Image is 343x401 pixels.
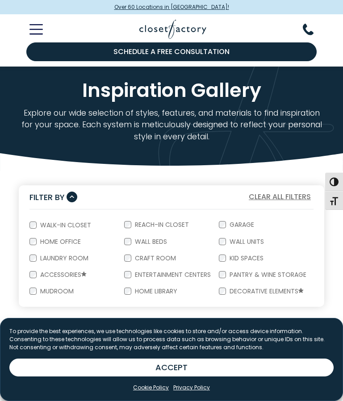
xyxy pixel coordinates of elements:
[37,238,83,245] label: Home Office
[114,3,229,11] span: Over 60 Locations in [GEOGRAPHIC_DATA]!
[226,272,308,278] label: Pantry & Wine Storage
[226,221,256,228] label: Garage
[29,191,77,204] button: Filter By
[325,191,343,210] button: Toggle Font size
[131,255,178,261] label: Craft Room
[19,81,324,100] h1: Inspiration Gallery
[325,172,343,191] button: Toggle High Contrast
[9,359,334,376] button: ACCEPT
[133,384,169,392] a: Cookie Policy
[37,255,90,261] label: Laundry Room
[131,221,191,228] label: Reach-In Closet
[226,288,305,295] label: Decorative Elements
[37,272,88,279] label: Accessories
[131,288,179,294] label: Home Library
[37,222,93,228] label: Walk-In Closet
[19,107,324,142] p: Explore our wide selection of styles, features, and materials to find inspiration for your space....
[131,238,169,245] label: Wall Beds
[26,42,317,61] a: Schedule a Free Consultation
[173,384,210,392] a: Privacy Policy
[226,238,266,245] label: Wall Units
[9,327,334,351] p: To provide the best experiences, we use technologies like cookies to store and/or access device i...
[131,272,213,278] label: Entertainment Centers
[139,20,206,39] img: Closet Factory Logo
[19,24,43,35] button: Toggle Mobile Menu
[303,24,324,35] button: Phone Number
[37,288,75,294] label: Mudroom
[246,191,314,203] button: Clear All Filters
[226,255,265,261] label: Kid Spaces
